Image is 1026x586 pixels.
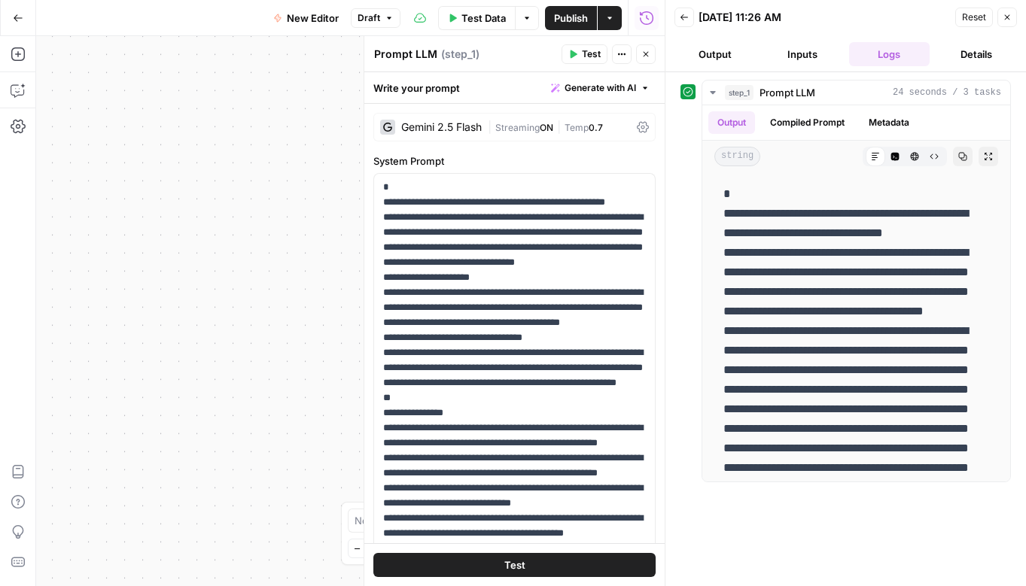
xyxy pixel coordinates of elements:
span: | [553,119,565,134]
div: Gemini 2.5 Flash [401,122,482,132]
button: Metadata [860,111,918,134]
span: Test [582,47,601,61]
span: Draft [358,11,380,25]
div: Write your prompt [364,72,665,103]
span: ON [540,122,553,133]
button: Publish [545,6,597,30]
span: Reset [962,11,986,24]
button: Reset [955,8,993,27]
div: 24 seconds / 3 tasks [702,105,1010,481]
button: Logs [849,42,930,66]
span: string [714,147,760,166]
span: 24 seconds / 3 tasks [893,86,1001,99]
button: Output [674,42,756,66]
button: Draft [351,8,400,28]
span: Prompt LLM [760,85,815,100]
span: Streaming [495,122,540,133]
label: System Prompt [373,153,656,169]
button: Output [708,111,755,134]
button: Inputs [762,42,843,66]
span: Generate with AI [565,81,636,95]
button: 24 seconds / 3 tasks [702,80,1010,105]
button: New Editor [264,6,348,30]
span: Test [504,557,525,572]
span: New Editor [287,11,339,26]
span: Temp [565,122,589,133]
span: | [488,119,495,134]
button: Test [562,44,607,64]
textarea: Prompt LLM [374,47,437,62]
span: Publish [554,11,588,26]
button: Test [373,553,656,577]
button: Generate with AI [545,78,656,98]
button: Compiled Prompt [761,111,854,134]
button: Details [936,42,1017,66]
span: 0.7 [589,122,603,133]
span: ( step_1 ) [441,47,480,62]
button: Test Data [438,6,515,30]
span: step_1 [725,85,754,100]
span: Test Data [461,11,506,26]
